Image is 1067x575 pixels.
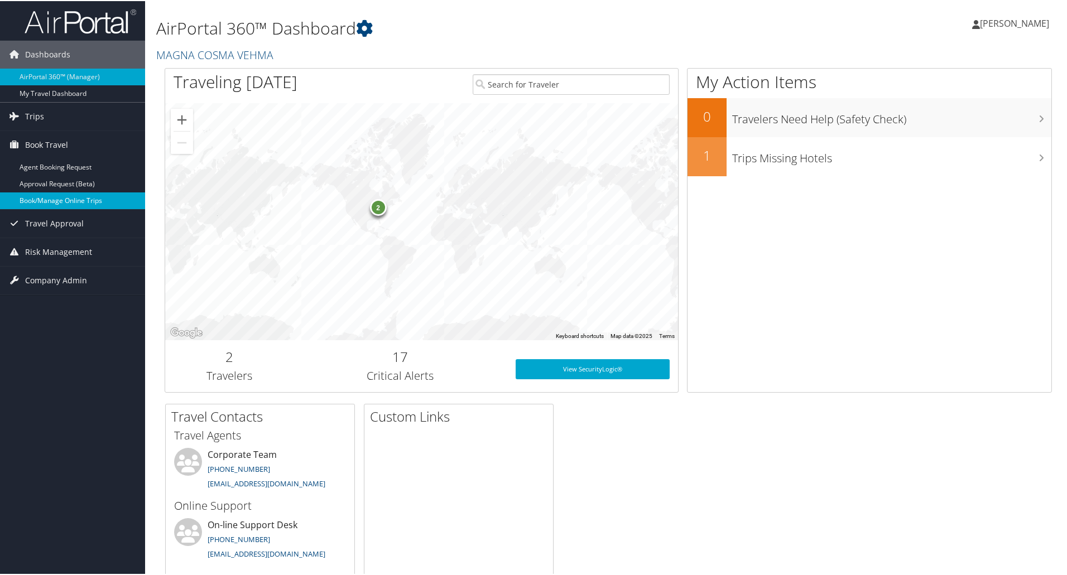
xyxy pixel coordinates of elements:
h2: 0 [688,106,727,125]
h1: Traveling [DATE] [174,69,297,93]
a: [EMAIL_ADDRESS][DOMAIN_NAME] [208,548,325,558]
h3: Online Support [174,497,346,513]
a: [PHONE_NUMBER] [208,463,270,473]
a: Open this area in Google Maps (opens a new window) [168,325,205,339]
input: Search for Traveler [473,73,670,94]
button: Keyboard shortcuts [556,331,604,339]
h2: 1 [688,145,727,164]
span: Map data ©2025 [611,332,652,338]
h2: 2 [174,346,285,365]
a: [PERSON_NAME] [972,6,1060,39]
span: Risk Management [25,237,92,265]
h2: 17 [302,346,499,365]
div: 2 [369,199,386,215]
a: MAGNA COSMA VEHMA [156,46,276,61]
span: Travel Approval [25,209,84,236]
h3: Travel Agents [174,427,346,442]
a: [PHONE_NUMBER] [208,533,270,543]
span: Trips [25,102,44,129]
button: Zoom out [171,131,193,153]
a: View SecurityLogic® [516,358,670,378]
img: airportal-logo.png [25,7,136,33]
a: [EMAIL_ADDRESS][DOMAIN_NAME] [208,477,325,487]
li: Corporate Team [169,447,352,492]
h1: AirPortal 360™ Dashboard [156,16,759,39]
a: Terms (opens in new tab) [659,332,675,338]
li: On-line Support Desk [169,517,352,563]
h3: Travelers [174,367,285,383]
h2: Custom Links [370,406,553,425]
img: Google [168,325,205,339]
h3: Travelers Need Help (Safety Check) [732,105,1051,126]
h2: Travel Contacts [171,406,354,425]
h1: My Action Items [688,69,1051,93]
a: 0Travelers Need Help (Safety Check) [688,97,1051,136]
a: 1Trips Missing Hotels [688,136,1051,175]
span: Dashboards [25,40,70,67]
span: Company Admin [25,265,87,293]
button: Zoom in [171,108,193,130]
span: [PERSON_NAME] [980,16,1049,28]
span: Book Travel [25,130,68,158]
h3: Trips Missing Hotels [732,144,1051,165]
h3: Critical Alerts [302,367,499,383]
